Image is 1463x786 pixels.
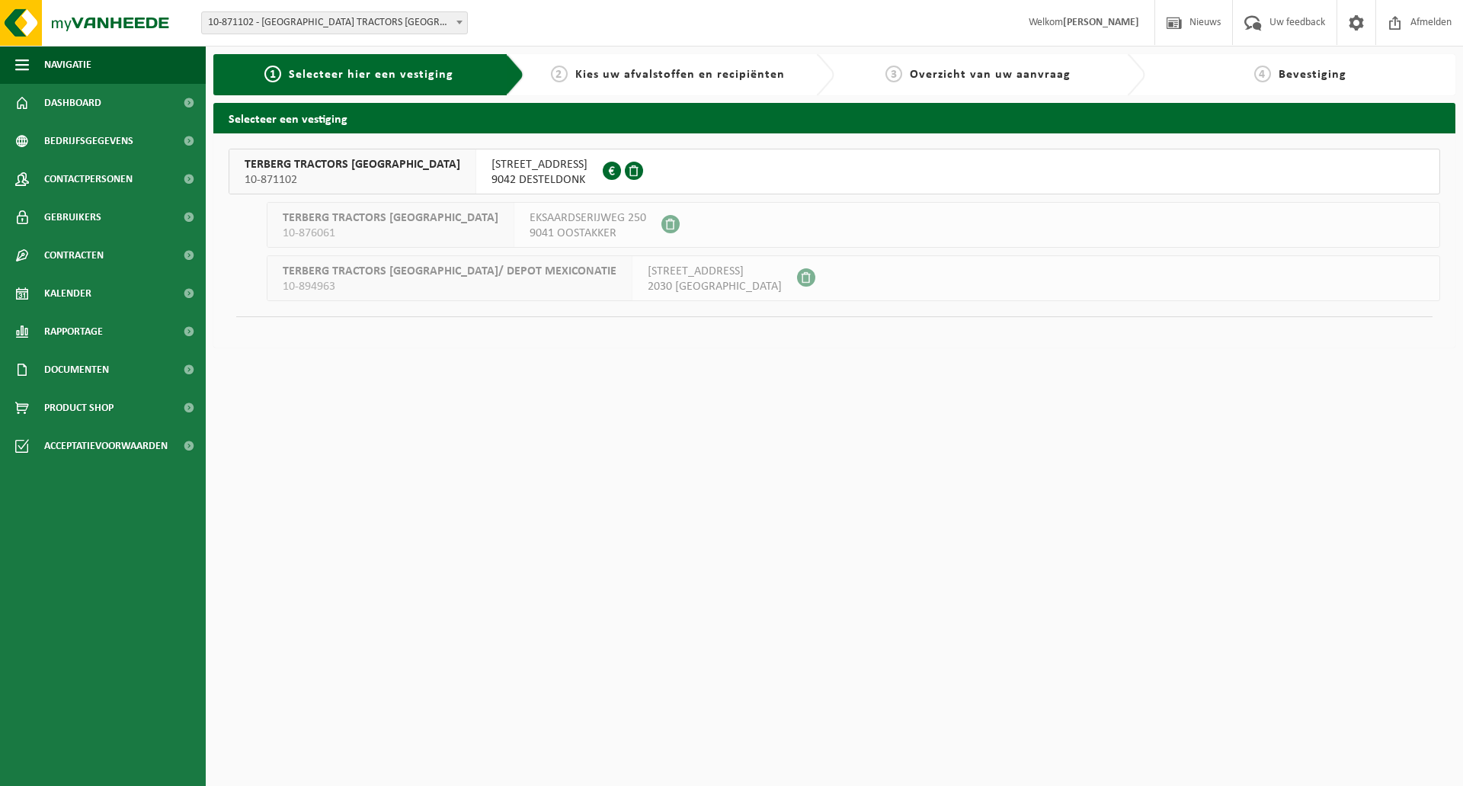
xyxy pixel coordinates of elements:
[283,210,498,226] span: TERBERG TRACTORS [GEOGRAPHIC_DATA]
[44,351,109,389] span: Documenten
[1063,17,1139,28] strong: [PERSON_NAME]
[289,69,453,81] span: Selecteer hier een vestiging
[245,157,460,172] span: TERBERG TRACTORS [GEOGRAPHIC_DATA]
[530,226,646,241] span: 9041 OOSTAKKER
[44,198,101,236] span: Gebruikers
[283,279,616,294] span: 10-894963
[44,274,91,313] span: Kalender
[44,427,168,465] span: Acceptatievoorwaarden
[575,69,785,81] span: Kies uw afvalstoffen en recipiënten
[44,84,101,122] span: Dashboard
[44,236,104,274] span: Contracten
[1279,69,1346,81] span: Bevestiging
[910,69,1071,81] span: Overzicht van uw aanvraag
[213,103,1455,133] h2: Selecteer een vestiging
[44,389,114,427] span: Product Shop
[44,160,133,198] span: Contactpersonen
[264,66,281,82] span: 1
[201,11,468,34] span: 10-871102 - TERBERG TRACTORS BELGIUM - DESTELDONK
[491,172,587,188] span: 9042 DESTELDONK
[530,210,646,226] span: EKSAARDSERIJWEG 250
[283,264,616,279] span: TERBERG TRACTORS [GEOGRAPHIC_DATA]/ DEPOT MEXICONATIE
[648,279,782,294] span: 2030 [GEOGRAPHIC_DATA]
[1254,66,1271,82] span: 4
[202,12,467,34] span: 10-871102 - TERBERG TRACTORS BELGIUM - DESTELDONK
[885,66,902,82] span: 3
[44,46,91,84] span: Navigatie
[245,172,460,188] span: 10-871102
[551,66,568,82] span: 2
[44,122,133,160] span: Bedrijfsgegevens
[283,226,498,241] span: 10-876061
[491,157,587,172] span: [STREET_ADDRESS]
[44,313,103,351] span: Rapportage
[229,149,1440,194] button: TERBERG TRACTORS [GEOGRAPHIC_DATA] 10-871102 [STREET_ADDRESS]9042 DESTELDONK
[648,264,782,279] span: [STREET_ADDRESS]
